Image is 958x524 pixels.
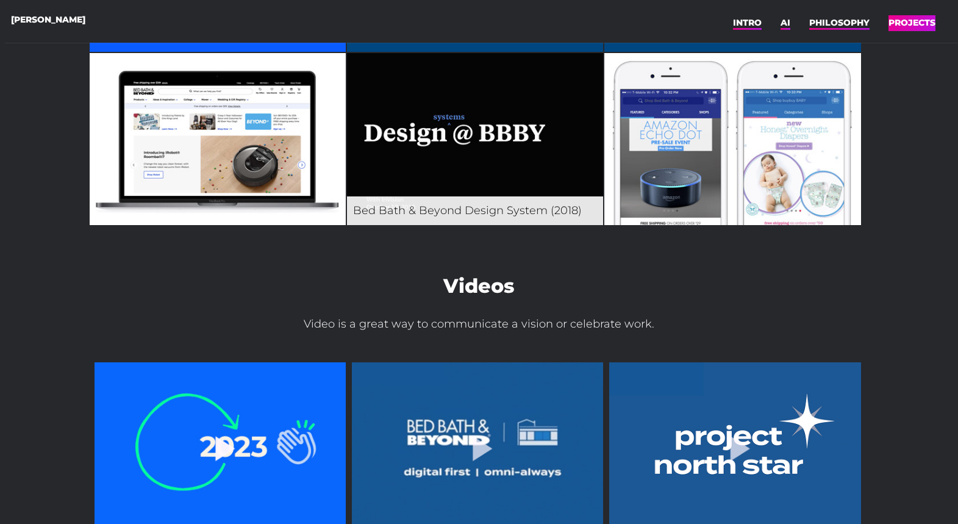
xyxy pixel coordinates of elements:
div: Bed Bath & Beyond Design System (2018) [347,196,603,225]
img: BBBY_apps.jpg [604,53,860,226]
a: INTRO [733,13,762,32]
a: [PERSON_NAME] [11,10,85,29]
img: BBBY%20Invision%202018.10.17%20v5_Page_01_tn.jpg [347,53,603,226]
a: PHILOSOPHY [809,13,870,32]
p: Video is a great way to communicate a vision or celebrate work. [245,316,713,357]
a: AI [781,13,790,32]
h1: Videos [89,275,870,300]
a: PROJECTS [888,13,935,32]
img: BBBY_websites.jpg [90,53,346,226]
